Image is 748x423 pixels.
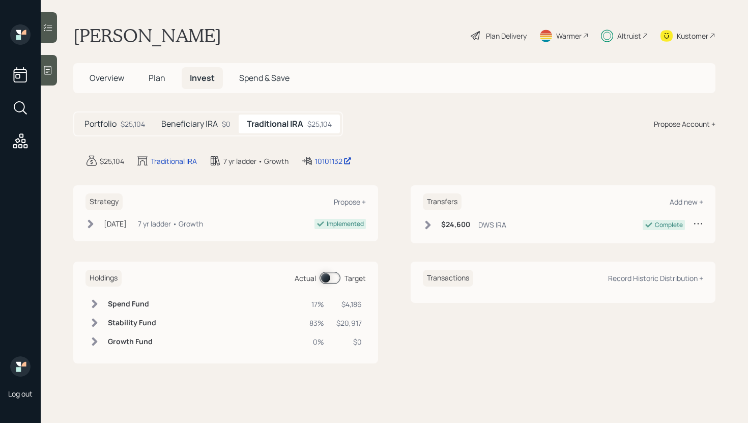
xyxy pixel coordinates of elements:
div: Add new + [670,197,703,207]
div: Warmer [556,31,582,41]
div: Target [344,273,366,284]
div: 7 yr ladder • Growth [138,218,203,229]
div: $25,104 [121,119,145,129]
div: Record Historic Distribution + [608,273,703,283]
h6: Growth Fund [108,337,156,346]
h5: Portfolio [84,119,117,129]
div: Implemented [327,219,364,229]
div: $25,104 [100,156,124,166]
h6: Holdings [85,270,122,287]
div: Propose Account + [654,119,715,129]
h6: Strategy [85,193,123,210]
div: $0 [222,119,231,129]
span: Plan [149,72,165,83]
div: 10101132 [315,156,352,166]
div: Actual [295,273,316,284]
div: Complete [655,220,683,230]
div: 17% [309,299,324,309]
div: $4,186 [336,299,362,309]
div: [DATE] [104,218,127,229]
div: $0 [336,336,362,347]
h6: $24,600 [441,220,470,229]
div: Propose + [334,197,366,207]
div: Altruist [617,31,641,41]
h6: Spend Fund [108,300,156,308]
h5: Traditional IRA [247,119,303,129]
div: Traditional IRA [151,156,197,166]
div: 7 yr ladder • Growth [223,156,289,166]
div: Kustomer [677,31,708,41]
img: retirable_logo.png [10,356,31,377]
span: Spend & Save [239,72,290,83]
div: $25,104 [307,119,332,129]
span: Overview [90,72,124,83]
div: Plan Delivery [486,31,527,41]
div: 83% [309,318,324,328]
h5: Beneficiary IRA [161,119,218,129]
h6: Transfers [423,193,462,210]
div: Log out [8,389,33,399]
div: 0% [309,336,324,347]
h6: Transactions [423,270,473,287]
div: $20,917 [336,318,362,328]
h6: Stability Fund [108,319,156,327]
div: DWS IRA [478,219,506,230]
span: Invest [190,72,215,83]
h1: [PERSON_NAME] [73,24,221,47]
